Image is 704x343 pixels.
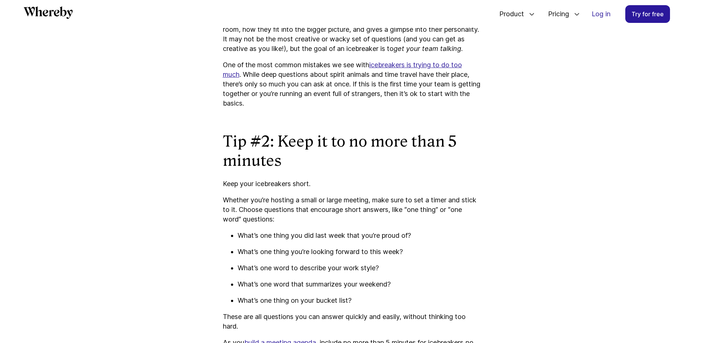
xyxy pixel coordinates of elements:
[238,296,482,305] p: What’s one thing on your bucket list?
[223,312,482,331] p: These are all questions you can answer quickly and easily, without thinking too hard.
[586,6,616,23] a: Log in
[625,5,670,23] a: Try for free
[492,2,526,26] span: Product
[24,6,73,19] svg: Whereby
[223,15,482,54] p: These are quick, that remind everyone why they’re in the room, how they fit into the bigger pictu...
[238,263,482,273] p: What’s one word to describe your work style?
[223,61,462,78] a: icebreakers is trying to do too much
[238,231,482,240] p: What’s one thing you did last week that you’re proud of?
[238,247,482,257] p: What’s one thing you’re looking forward to this week?
[394,45,463,52] i: get your team talking.
[223,132,482,170] h2: Tip #2: Keep it to no more than 5 minutes
[223,60,482,108] p: One of the most common mistakes we see with . While deep questions about spirit animals and time ...
[238,279,482,289] p: What’s one word that summarizes your weekend?
[223,195,482,224] p: Whether you’re hosting a small or large meeting, make sure to set a timer and stick to it. Choose...
[223,179,482,189] p: Keep your icebreakers short.
[541,2,571,26] span: Pricing
[24,6,73,21] a: Whereby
